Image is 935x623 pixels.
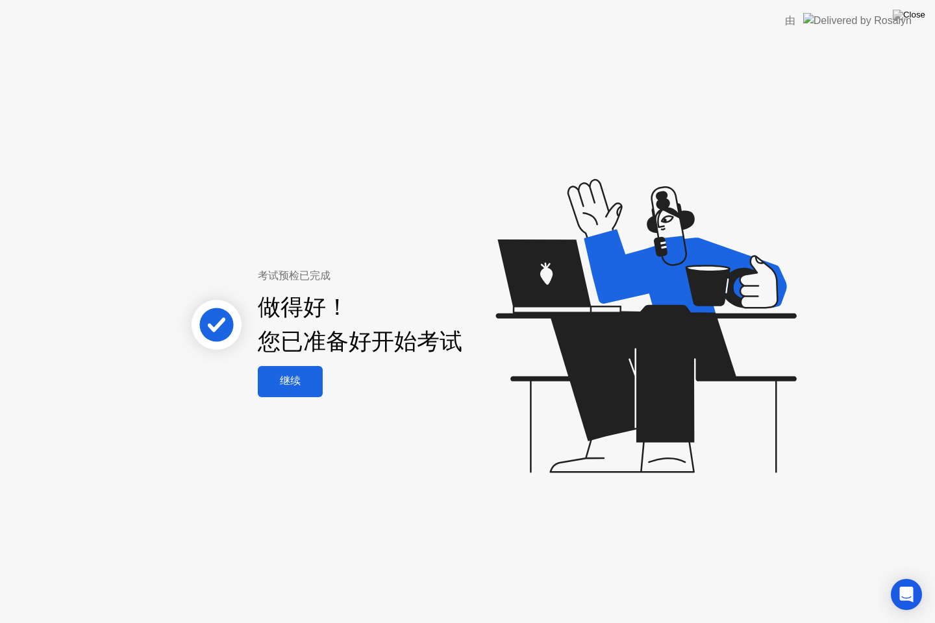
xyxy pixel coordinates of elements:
[893,10,925,20] img: Close
[891,579,922,610] div: Open Intercom Messenger
[262,374,319,388] div: 继续
[258,290,462,359] div: 做得好！ 您已准备好开始考试
[258,268,526,284] div: 考试预检已完成
[785,13,795,29] div: 由
[258,366,323,397] button: 继续
[803,13,912,28] img: Delivered by Rosalyn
